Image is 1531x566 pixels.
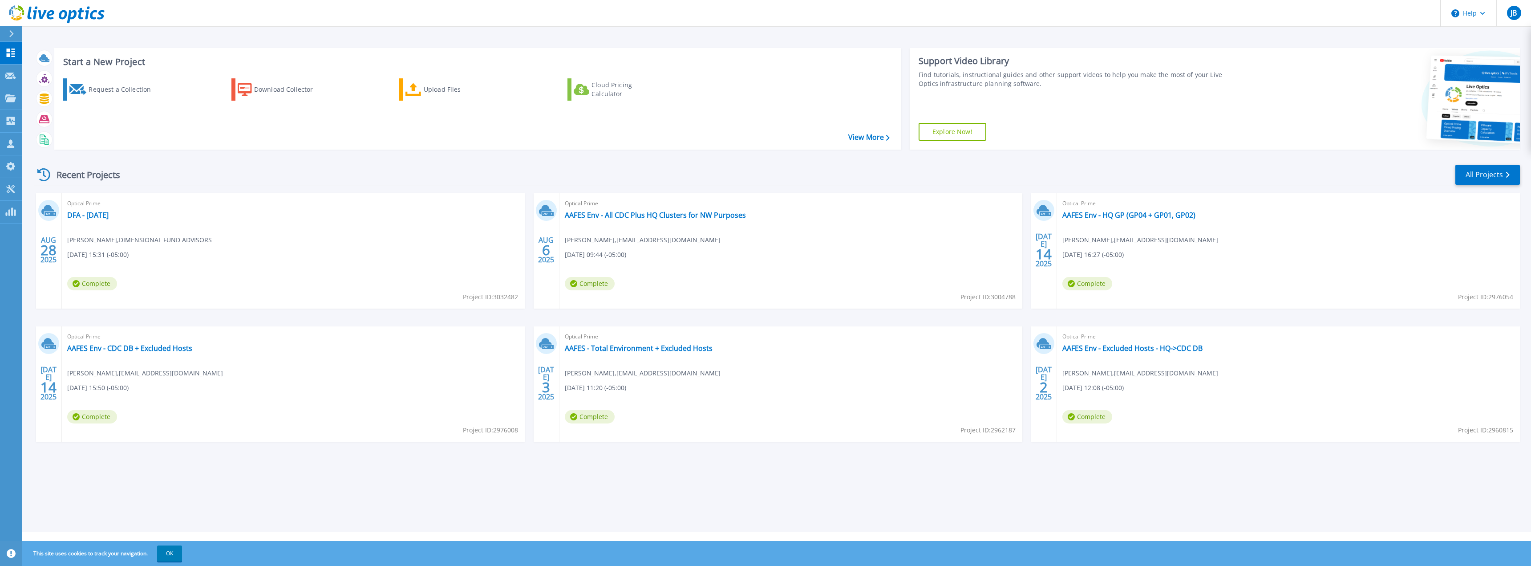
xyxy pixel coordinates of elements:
div: [DATE] 2025 [40,367,57,399]
a: AAFES - Total Environment + Excluded Hosts [565,344,713,353]
span: Complete [67,277,117,290]
a: Explore Now! [919,123,986,141]
span: Optical Prime [67,332,519,342]
span: Project ID: 2976054 [1458,292,1513,302]
span: 2 [1040,383,1048,391]
a: AAFES Env - HQ GP (GP04 + GP01, GP02) [1062,211,1195,220]
span: Optical Prime [565,332,1017,342]
span: [PERSON_NAME] , [EMAIL_ADDRESS][DOMAIN_NAME] [565,235,721,245]
span: [PERSON_NAME] , [EMAIL_ADDRESS][DOMAIN_NAME] [1062,235,1218,245]
span: [DATE] 09:44 (-05:00) [565,250,626,260]
span: Complete [1062,410,1112,423]
a: AAFES Env - Excluded Hosts - HQ->CDC DB [1062,344,1203,353]
div: [DATE] 2025 [1035,234,1052,266]
span: [DATE] 16:27 (-05:00) [1062,250,1124,260]
a: Cloud Pricing Calculator [567,78,667,101]
button: OK [157,546,182,562]
div: Find tutorials, instructional guides and other support videos to help you make the most of your L... [919,70,1237,88]
div: [DATE] 2025 [1035,367,1052,399]
span: [PERSON_NAME] , [EMAIL_ADDRESS][DOMAIN_NAME] [565,368,721,378]
span: Complete [565,410,615,423]
span: This site uses cookies to track your navigation. [24,546,182,562]
a: Upload Files [399,78,498,101]
span: [PERSON_NAME] , DIMENSIONAL FUND ADVISORS [67,235,212,245]
span: 14 [1036,250,1052,258]
span: Complete [67,410,117,423]
div: [DATE] 2025 [538,367,555,399]
a: AAFES Env - CDC DB + Excluded Hosts [67,344,192,353]
span: Complete [1062,277,1112,290]
div: Request a Collection [89,81,160,98]
div: Support Video Library [919,55,1237,67]
div: Upload Files [424,81,495,98]
span: Complete [565,277,615,290]
div: AUG 2025 [40,234,57,266]
div: Recent Projects [34,164,132,186]
a: Request a Collection [63,78,162,101]
a: All Projects [1455,165,1520,185]
span: JB [1511,9,1517,16]
span: [DATE] 15:31 (-05:00) [67,250,129,260]
span: Optical Prime [67,199,519,208]
div: Download Collector [254,81,325,98]
span: [PERSON_NAME] , [EMAIL_ADDRESS][DOMAIN_NAME] [67,368,223,378]
h3: Start a New Project [63,57,889,67]
a: DFA - [DATE] [67,211,109,220]
span: Optical Prime [565,199,1017,208]
div: AUG 2025 [538,234,555,266]
div: Cloud Pricing Calculator [591,81,663,98]
span: [DATE] 15:50 (-05:00) [67,383,129,393]
span: Project ID: 2976008 [463,425,518,435]
span: 3 [542,383,550,391]
span: Project ID: 2960815 [1458,425,1513,435]
a: AAFES Env - All CDC Plus HQ Clusters for NW Purposes [565,211,746,220]
span: Project ID: 3032482 [463,292,518,302]
span: 14 [41,383,57,391]
span: Optical Prime [1062,332,1515,342]
a: View More [848,133,890,142]
span: 6 [542,246,550,254]
span: [DATE] 11:20 (-05:00) [565,383,626,393]
span: Project ID: 3004788 [960,292,1016,302]
span: Optical Prime [1062,199,1515,208]
span: Project ID: 2962187 [960,425,1016,435]
a: Download Collector [231,78,331,101]
span: [PERSON_NAME] , [EMAIL_ADDRESS][DOMAIN_NAME] [1062,368,1218,378]
span: [DATE] 12:08 (-05:00) [1062,383,1124,393]
span: 28 [41,246,57,254]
